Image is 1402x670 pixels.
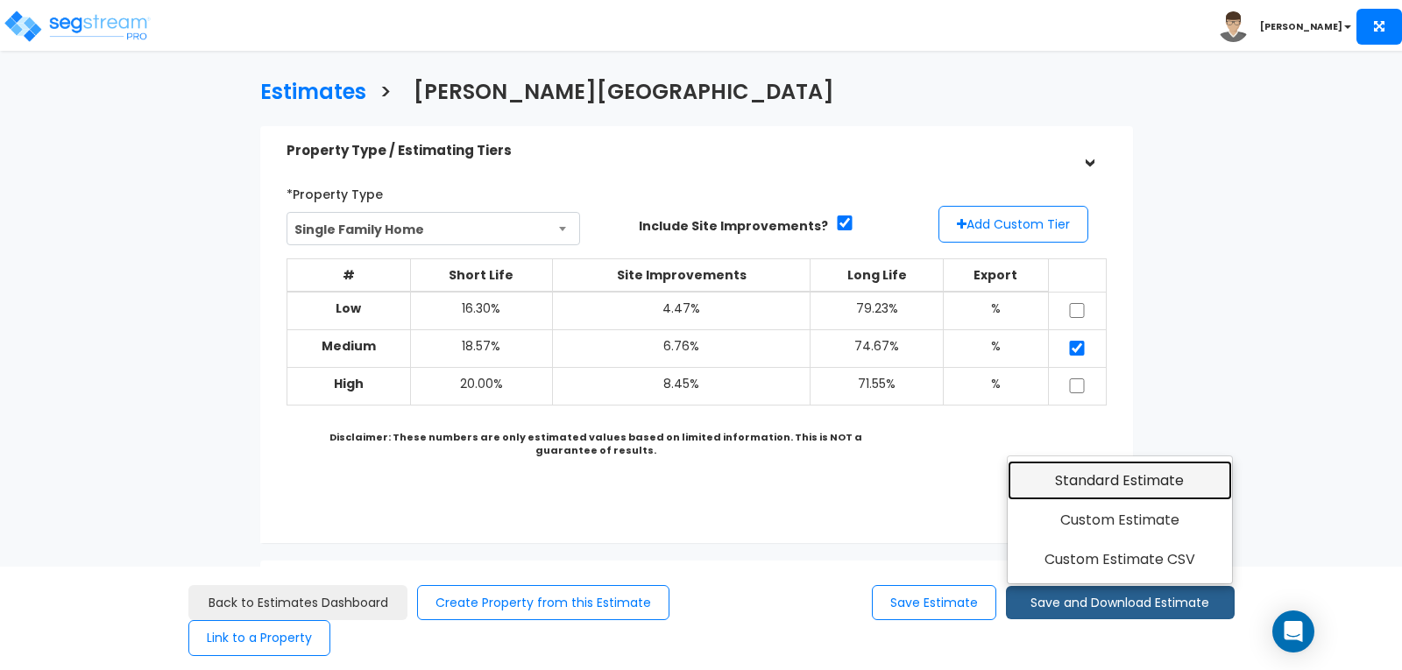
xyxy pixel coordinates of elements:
[944,292,1049,329] td: %
[287,259,410,293] th: #
[1008,500,1233,540] a: Custom Estimate
[1008,540,1233,580] a: Custom Estimate CSV
[944,367,1049,405] td: %
[322,337,376,355] b: Medium
[553,259,811,293] th: Site Improvements
[811,292,944,329] td: 79.23%
[1218,11,1249,42] img: avatar.png
[400,63,834,116] a: [PERSON_NAME][GEOGRAPHIC_DATA]
[410,259,552,293] th: Short Life
[287,213,579,246] span: Single Family Home
[414,81,834,108] h3: [PERSON_NAME][GEOGRAPHIC_DATA]
[1008,461,1233,501] a: Standard Estimate
[287,144,1072,159] h5: Property Type / Estimating Tiers
[938,206,1088,243] button: Add Custom Tier
[410,367,552,405] td: 20.00%
[1272,610,1314,652] div: Open Intercom Messenger
[410,292,552,329] td: 16.30%
[553,292,811,329] td: 4.47%
[417,585,669,621] button: Create Property from this Estimate
[872,585,996,621] button: Save Estimate
[553,329,811,367] td: 6.76%
[1075,133,1102,168] div: >
[553,367,811,405] td: 8.45%
[944,259,1049,293] th: Export
[3,9,152,44] img: logo_pro_r.png
[329,430,862,458] b: Disclaimer: These numbers are only estimated values based on limited information. This is NOT a g...
[188,585,407,621] a: Back to Estimates Dashboard
[334,375,364,392] b: High
[287,212,580,245] span: Single Family Home
[410,329,552,367] td: 18.57%
[811,259,944,293] th: Long Life
[1260,20,1342,33] b: [PERSON_NAME]
[188,620,330,656] button: Link to a Property
[287,180,383,203] label: *Property Type
[811,367,944,405] td: 71.55%
[336,300,361,317] b: Low
[639,217,828,235] label: Include Site Improvements?
[247,63,366,116] a: Estimates
[260,81,366,108] h3: Estimates
[1006,586,1235,620] button: Save and Download Estimate
[379,81,392,108] h3: >
[811,329,944,367] td: 74.67%
[944,329,1049,367] td: %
